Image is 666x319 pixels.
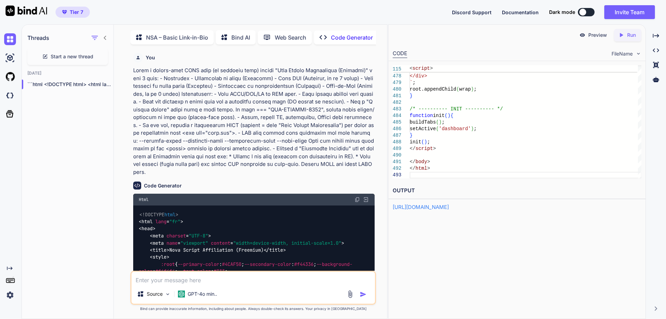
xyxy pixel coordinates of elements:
[393,73,401,79] div: 478
[150,240,344,246] span: < = = >
[427,139,430,145] span: ;
[393,93,401,99] div: 481
[459,86,471,92] span: wrap
[166,240,178,246] span: name
[388,183,646,199] h2: OUTPUT
[6,6,47,16] img: Bind AI
[360,291,367,298] img: icon
[180,240,208,246] span: "viewport"
[433,113,445,118] span: init
[153,247,166,253] span: title
[139,226,155,232] span: < >
[581,67,628,72] span: Premium</button>
[62,10,67,14] img: premium
[4,52,16,64] img: ai-studio
[410,119,436,125] span: buildTabs
[588,32,607,39] p: Preview
[412,80,415,85] span: ;
[393,165,401,172] div: 492
[139,197,148,202] span: Html
[436,126,438,132] span: (
[165,291,171,297] img: Pick Models
[415,146,433,151] span: script
[178,261,219,267] span: --primary-color
[415,159,427,165] span: body
[473,86,476,92] span: ;
[452,9,492,16] button: Discord Support
[393,159,401,165] div: 491
[410,86,456,92] span: root.appendChild
[155,268,175,274] span: #f4f4f4
[150,233,211,239] span: < = >
[447,113,450,118] span: )
[393,66,401,73] span: 115
[133,67,375,176] p: Lorem i dolors-amet CONS adip (el seddoeiu temp) incidi "Utla Etdolo Magnaaliqua (Enimadmi)" veni...
[430,66,433,71] span: >
[4,90,16,101] img: darkCloudIdeIcon
[474,126,477,132] span: ;
[436,119,438,125] span: (
[421,139,424,145] span: (
[139,211,178,218] span: <!DOCTYPE >
[410,66,412,71] span: <
[427,166,430,171] span: >
[153,240,164,246] span: meta
[471,126,473,132] span: )
[4,33,16,45] img: chat
[465,67,581,72] span: onclick="togglePremiumPanel()">Débloquer
[4,289,16,301] img: settings
[147,291,163,297] p: Source
[393,50,407,58] div: CODE
[233,240,341,246] span: "width=device-width, initial-scale=1.0"
[424,139,427,145] span: )
[169,218,180,225] span: "fr"
[269,247,283,253] span: title
[410,159,416,165] span: </
[410,67,465,72] span: <button class="btn"
[153,233,164,239] span: meta
[244,261,291,267] span: --secondary-color
[178,268,211,274] span: --text-color
[51,53,93,60] span: Start a new thread
[393,145,401,152] div: 489
[142,226,153,232] span: head
[331,33,373,42] p: Code Generator
[471,86,473,92] span: )
[161,261,175,267] span: :root
[442,119,444,125] span: ;
[222,261,241,267] span: #4CAF50
[393,152,401,159] div: 490
[604,5,655,19] button: Invite Team
[412,66,430,71] span: script
[439,119,442,125] span: )
[155,218,166,225] span: lang
[363,196,369,203] img: Open in Browser
[393,139,401,145] div: 488
[178,291,185,297] img: GPT-4o mini
[410,146,416,151] span: </
[450,113,453,118] span: {
[164,211,176,218] span: html
[70,9,83,16] span: Tier 7
[439,126,471,132] span: 'dashboard'
[393,99,401,106] div: 482
[146,54,155,61] h6: You
[452,9,492,15] span: Discord Support
[144,182,182,189] h6: Code Generator
[264,247,286,253] span: </ >
[294,261,314,267] span: #f44336
[150,254,169,260] span: < >
[627,32,636,39] p: Run
[433,146,436,151] span: >
[130,306,376,311] p: Bind can provide inaccurate information, including about people. Always double-check its answers....
[275,33,306,42] p: Web Search
[393,119,401,126] div: 485
[393,79,401,86] div: 479
[393,172,401,178] div: 493
[410,73,427,79] span: </div>
[214,268,225,274] span: #333
[393,126,401,132] div: 486
[635,51,641,57] img: chevron down
[579,32,586,38] img: preview
[444,113,447,118] span: (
